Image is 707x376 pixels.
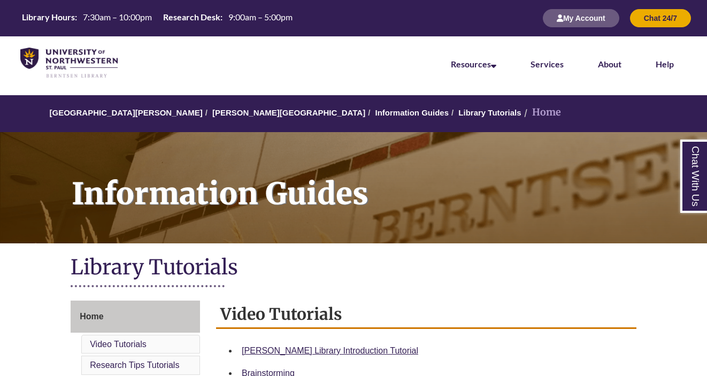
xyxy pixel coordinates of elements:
[83,12,152,22] span: 7:30am – 10:00pm
[212,108,365,117] a: [PERSON_NAME][GEOGRAPHIC_DATA]
[242,346,418,355] a: [PERSON_NAME] Library Introduction Tutorial
[90,340,147,349] a: Video Tutorials
[159,11,224,23] th: Research Desk:
[543,13,619,22] a: My Account
[656,59,674,69] a: Help
[18,11,79,23] th: Library Hours:
[521,105,561,120] li: Home
[18,11,297,25] table: Hours Today
[531,59,564,69] a: Services
[50,108,203,117] a: [GEOGRAPHIC_DATA][PERSON_NAME]
[630,13,691,22] a: Chat 24/7
[20,48,118,79] img: UNWSP Library Logo
[228,12,293,22] span: 9:00am – 5:00pm
[451,59,496,69] a: Resources
[216,301,636,329] h2: Video Tutorials
[543,9,619,27] button: My Account
[458,108,521,117] a: Library Tutorials
[71,301,200,333] a: Home
[375,108,449,117] a: Information Guides
[598,59,621,69] a: About
[630,9,691,27] button: Chat 24/7
[90,360,179,370] a: Research Tips Tutorials
[80,312,103,321] span: Home
[71,254,636,282] h1: Library Tutorials
[18,11,297,26] a: Hours Today
[60,132,707,229] h1: Information Guides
